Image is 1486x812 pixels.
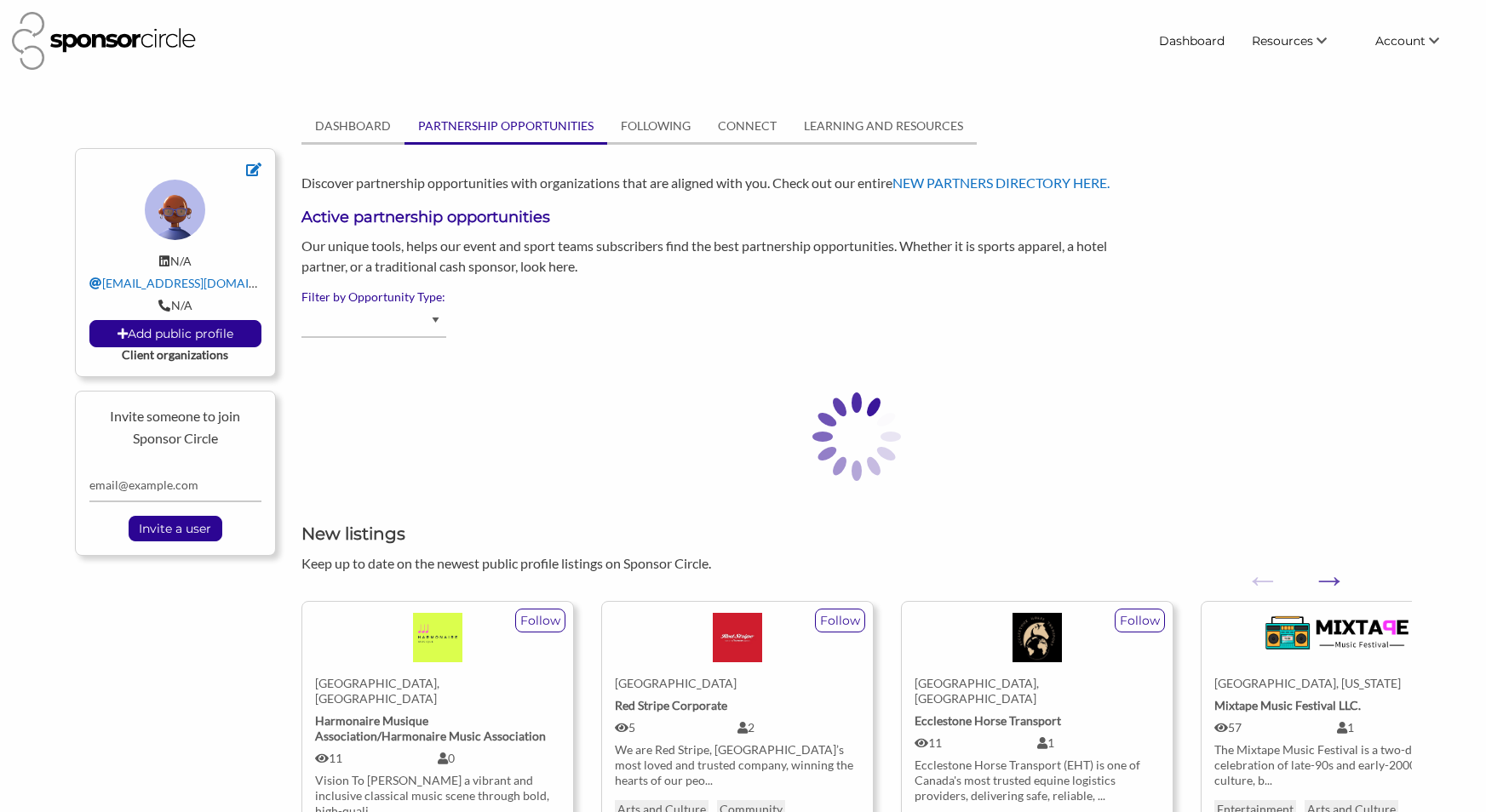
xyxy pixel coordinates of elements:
[915,713,1061,728] strong: Ecclestone Horse Transport
[90,321,261,346] p: Add public profile
[1362,26,1474,56] li: Account
[404,110,607,142] a: PARTNERSHIP OPPORTUNITIES
[315,713,546,743] strong: Harmonaire Musique Association/Harmonaire Music Association
[130,517,220,540] input: Invite a user
[1337,720,1460,735] div: 1
[1116,609,1164,632] p: Follow
[1214,676,1460,691] div: [GEOGRAPHIC_DATA], [US_STATE]
[1145,26,1238,56] a: Dashboard
[704,110,790,142] a: CONNECT
[315,751,438,766] div: 11
[737,720,860,735] div: 2
[516,609,565,632] p: Follow
[790,110,977,142] a: LEARNING AND RESOURCES
[170,254,192,268] span: N/A
[89,405,262,449] p: Invite someone to join Sponsor Circle
[301,172,1411,194] p: Discover partnership opportunities with organizations that are aligned with you. Check out our en...
[1265,613,1409,652] img: Mixtape Music Festival Logo
[772,352,942,522] img: Loading spinner
[1037,735,1160,751] div: 1
[915,676,1160,706] div: [GEOGRAPHIC_DATA], [GEOGRAPHIC_DATA]
[1238,26,1362,56] li: Resources
[892,174,1110,191] a: NEW PARTNERS DIRECTORY HERE.
[607,110,704,142] a: FOLLOWING
[1375,33,1426,49] span: Account
[301,522,1411,546] h2: New listings
[301,110,404,142] a: DASHBOARD
[89,276,303,290] a: [EMAIL_ADDRESS][DOMAIN_NAME]
[615,676,860,691] div: [GEOGRAPHIC_DATA]
[289,236,1140,277] div: Our unique tools, helps our event and sport teams subscribers find the best partnership opportuni...
[1013,613,1063,662] img: Ecclestone Horse Transport Logo
[1214,720,1337,735] div: 57
[1311,563,1328,580] button: Next
[816,609,864,632] p: Follow
[615,720,737,735] div: 5
[315,602,560,811] a: Harmonaire Musique Logo[GEOGRAPHIC_DATA], [GEOGRAPHIC_DATA]Harmonaire Musique Association/Harmona...
[89,298,262,313] div: N/A
[1214,698,1361,712] strong: Mixtape Music Festival LLC.
[122,347,228,362] strong: Client organizations
[1214,742,1460,788] div: The Mixtape Music Festival is a two-day celebration of late-90s and early-2000s culture, b...
[915,758,1160,803] div: Ecclestone Horse Transport (EHT) is one of Canada's most trusted equine logistics providers, deli...
[413,613,462,662] img: Harmonaire Musique Logo
[438,751,560,766] div: 0
[615,698,727,712] strong: Red Stripe Corporate
[713,613,762,662] img: Red Stripe Logo
[1245,563,1262,580] button: Previous
[89,469,262,502] input: email@example.com
[1252,33,1313,49] span: Resources
[315,676,560,706] div: [GEOGRAPHIC_DATA], [GEOGRAPHIC_DATA]
[301,552,1411,575] p: Keep up to date on the newest public profile listings on Sponsor Circle.
[915,735,1037,751] div: 11
[12,12,196,70] img: Sponsor Circle Logo
[301,289,1411,305] label: Filter by Opportunity Type:
[301,207,1411,228] h3: Active partnership opportunities
[89,320,262,347] a: Add public profile
[145,180,205,240] img: ToyFaces_Colored_BG_8_cw6kwm
[615,742,860,788] div: We are Red Stripe, [GEOGRAPHIC_DATA]’s most loved and trusted company, winning the hearts of our ...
